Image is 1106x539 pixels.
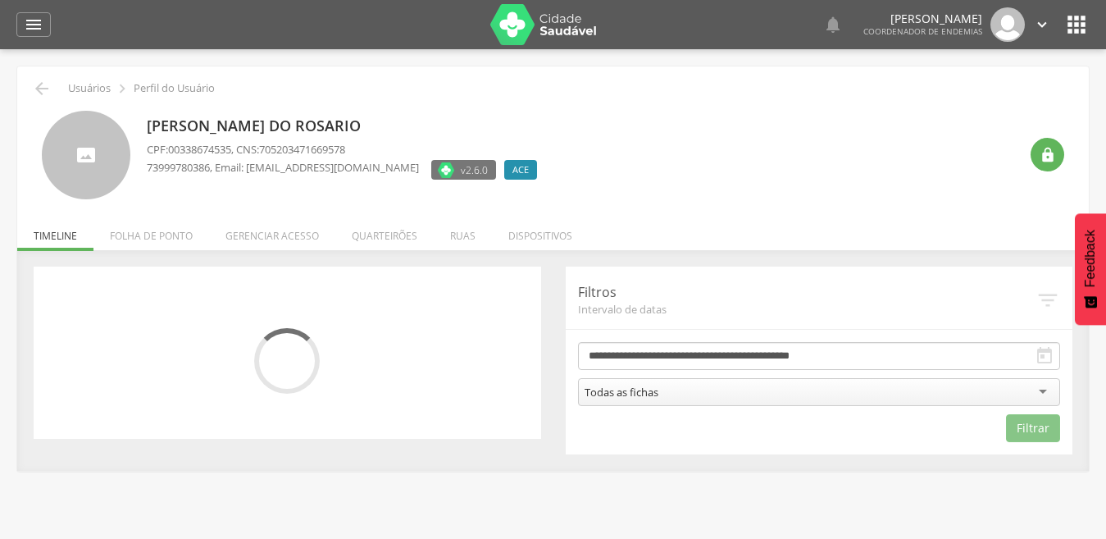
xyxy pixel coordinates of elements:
[1031,138,1064,171] div: Resetar senha
[147,160,210,175] span: 73999780386
[492,212,589,251] li: Dispositivos
[209,212,335,251] li: Gerenciar acesso
[434,212,492,251] li: Ruas
[147,142,545,158] p: CPF: , CNS:
[32,79,52,98] i: Voltar
[113,80,131,98] i: 
[134,82,215,95] p: Perfil do Usuário
[512,163,529,176] span: ACE
[578,302,1036,317] span: Intervalo de datas
[863,13,982,25] p: [PERSON_NAME]
[461,162,488,178] span: v2.6.0
[578,283,1036,302] p: Filtros
[1075,213,1106,325] button: Feedback - Mostrar pesquisa
[431,160,496,180] label: Versão do aplicativo
[823,15,843,34] i: 
[24,15,43,34] i: 
[1035,346,1054,366] i: 
[1040,147,1056,163] i: 
[1083,230,1098,287] span: Feedback
[168,142,231,157] span: 00338674535
[585,385,658,400] div: Todas as fichas
[93,212,209,251] li: Folha de ponto
[1033,16,1051,34] i: 
[147,160,419,176] p: , Email: [EMAIL_ADDRESS][DOMAIN_NAME]
[863,25,982,37] span: Coordenador de Endemias
[1006,414,1060,442] button: Filtrar
[147,116,545,137] p: [PERSON_NAME] do Rosario
[335,212,434,251] li: Quarteirões
[1035,288,1060,313] i: 
[16,12,51,37] a: 
[68,82,111,95] p: Usuários
[823,7,843,42] a: 
[259,142,345,157] span: 705203471669578
[1033,7,1051,42] a: 
[1063,11,1090,38] i: 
